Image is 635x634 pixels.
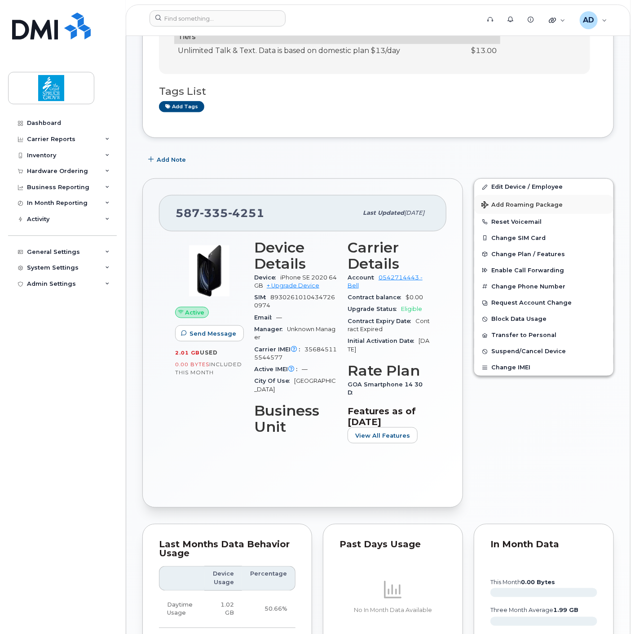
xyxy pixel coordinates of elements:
span: included this month [175,361,242,376]
span: Change Plan / Features [491,251,565,257]
span: Contract Expiry Date [348,318,415,324]
a: Edit Device / Employee [474,179,613,195]
span: $0.00 [406,294,423,301]
div: In Month Data [490,541,597,550]
td: Unlimited Talk & Text. Data is based on domestic plan $13/day [174,44,432,58]
span: City Of Use [254,377,294,384]
td: Daytime Usage [159,591,204,629]
button: Reset Voicemail [474,214,613,230]
span: Upgrade Status [348,306,401,312]
span: used [200,349,218,356]
span: View All Features [355,431,410,440]
button: Change IMEI [474,359,613,376]
button: Block Data Usage [474,311,613,327]
h3: Features as of [DATE] [348,406,430,427]
text: this month [490,579,555,586]
span: Active [185,308,205,317]
span: Suspend/Cancel Device [491,348,566,355]
button: Enable Call Forwarding [474,262,613,279]
span: GOA Smartphone 14 30D [348,381,423,396]
a: Add tags [159,101,204,112]
span: Active IMEI [254,366,302,372]
div: Allan Dumapal [573,11,613,29]
td: 1.02 GB [204,591,242,629]
span: Unknown Manager [254,326,335,341]
span: 89302610104347260974 [254,294,335,309]
span: — [276,314,282,321]
button: Send Message [175,325,244,341]
h3: Rate Plan [348,363,430,379]
tspan: 1.99 GB [553,607,578,614]
h3: Tags List [159,86,597,97]
button: Add Note [142,151,194,168]
td: 50.66% [242,591,295,629]
span: Contract Expired [348,318,430,333]
span: Last updated [363,209,404,216]
input: Find something... [150,10,286,27]
span: 335 [200,206,228,220]
span: Enable Call Forwarding [491,267,564,274]
h3: Device Details [254,239,337,272]
h3: Carrier Details [348,239,430,272]
button: Add Roaming Package [474,195,613,213]
button: Request Account Change [474,295,613,311]
tspan: 0.00 Bytes [521,579,555,586]
th: Device Usage [204,566,242,591]
td: 13.00 [432,44,500,58]
div: Last Months Data Behavior Usage [159,541,295,558]
span: AD [583,15,594,26]
span: Carrier IMEI [254,346,304,353]
h3: Business Unit [254,403,337,435]
button: View All Features [348,427,418,443]
span: iPhone SE 2020 64GB [254,274,337,289]
span: Contract balance [348,294,406,301]
span: Initial Activation Date [348,337,419,344]
button: Suspend/Cancel Device [474,343,613,359]
span: Device [254,274,280,281]
text: three month average [490,607,578,614]
span: — [302,366,308,372]
td: Tiers [174,30,500,44]
span: [GEOGRAPHIC_DATA] [254,377,336,392]
span: Email [254,314,276,321]
span: [DATE] [404,209,424,216]
img: image20231002-3703462-2fle3a.jpeg [182,244,236,298]
div: Past Days Usage [340,541,446,550]
span: Account [348,274,379,281]
div: Quicklinks [542,11,572,29]
span: 4251 [228,206,265,220]
span: 0.00 Bytes [175,361,209,368]
span: [DATE] [348,337,429,352]
span: Add Note [157,155,186,164]
p: No In Month Data Available [340,607,446,615]
button: Change Phone Number [474,279,613,295]
span: Add Roaming Package [481,201,563,210]
button: Change SIM Card [474,230,613,246]
span: Send Message [190,329,236,338]
span: 2.01 GB [175,350,200,356]
span: 587 [176,206,265,220]
a: 0542714443 - Bell [348,274,423,289]
a: + Upgrade Device [267,282,319,289]
th: Percentage [242,566,295,591]
span: Eligible [401,306,422,312]
button: Transfer to Personal [474,327,613,343]
span: Manager [254,326,287,333]
button: Change Plan / Features [474,246,613,262]
span: 356845115544577 [254,346,337,361]
span: SIM [254,294,270,301]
